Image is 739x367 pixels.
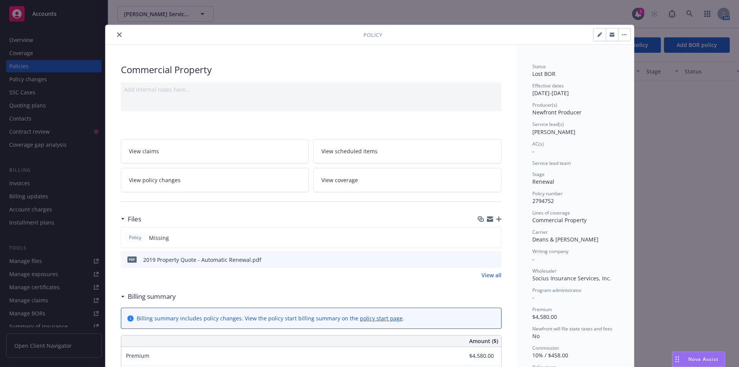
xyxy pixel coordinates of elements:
span: Newfront Producer [532,109,582,116]
a: View coverage [313,168,502,192]
span: [PERSON_NAME] [532,128,575,136]
span: Policy [363,31,382,39]
span: Socius Insurance Services, Inc. [532,275,611,282]
span: View scheduled items [321,147,378,155]
a: View claims [121,139,309,163]
span: Premium [532,306,552,313]
span: Stage [532,171,545,178]
button: download file [479,256,485,264]
span: Status [532,63,546,70]
button: Nova Assist [672,352,725,367]
span: Producer(s) [532,102,557,108]
a: View all [482,271,502,279]
span: View claims [129,147,159,155]
span: Carrier [532,229,548,235]
div: Files [121,214,141,224]
span: Service lead(s) [532,121,564,127]
span: Wholesaler [532,268,557,274]
input: 0.00 [448,350,498,362]
button: preview file [492,256,498,264]
a: View scheduled items [313,139,502,163]
span: pdf [127,256,137,262]
span: Lost BOR [532,70,555,77]
span: View policy changes [129,176,181,184]
div: Billing summary includes policy changes. View the policy start billing summary on the . [137,314,404,322]
div: [DATE] - [DATE] [532,82,619,97]
h3: Billing summary [128,292,176,302]
span: 2794752 [532,197,554,204]
span: Lines of coverage [532,209,570,216]
span: Deans & [PERSON_NAME] [532,236,599,243]
span: Renewal [532,178,554,185]
div: Commercial Property [121,63,502,76]
span: AC(s) [532,141,544,147]
a: View policy changes [121,168,309,192]
span: - [532,255,534,263]
h3: Files [128,214,141,224]
span: Newfront will file state taxes and fees [532,325,612,332]
div: Add internal notes here... [124,85,498,94]
span: Effective dates [532,82,564,89]
span: Policy [127,234,143,241]
span: Program administrator [532,287,582,293]
span: 10% / $458.00 [532,352,568,359]
span: Service lead team [532,160,571,166]
span: Amount ($) [469,337,498,345]
span: View coverage [321,176,358,184]
span: - [532,147,534,155]
div: Billing summary [121,292,176,302]
span: Premium [126,352,149,359]
span: Writing company [532,248,568,255]
span: - [532,294,534,301]
button: close [115,30,124,39]
div: Drag to move [672,352,682,367]
a: policy start page [360,315,403,322]
span: Missing [149,234,169,242]
span: Policy number [532,190,563,197]
span: Commission [532,345,559,351]
div: 2019 Property Quote - Automatic Renewal.pdf [143,256,261,264]
span: Nova Assist [688,356,719,362]
span: No [532,332,540,340]
span: $4,580.00 [532,313,557,320]
span: Commercial Property [532,216,587,224]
